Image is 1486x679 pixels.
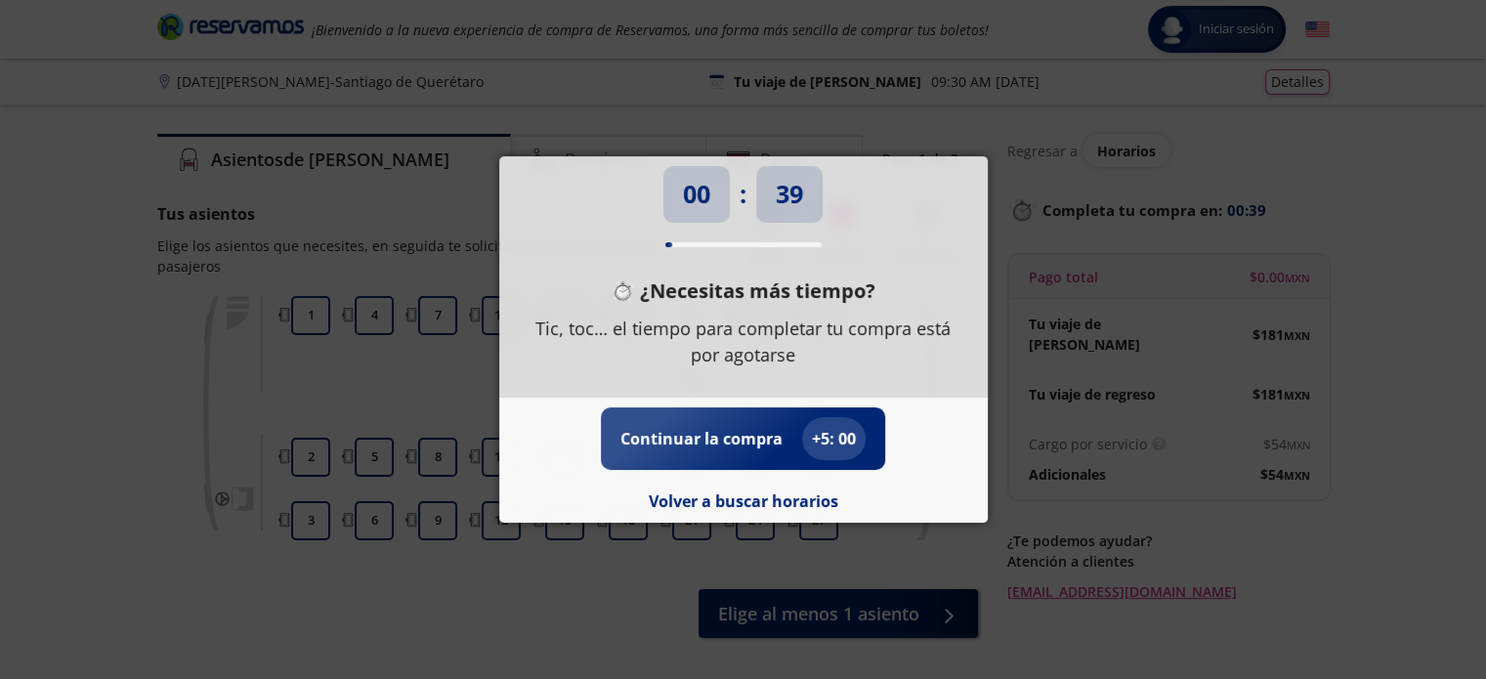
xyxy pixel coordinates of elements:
[1373,566,1466,659] iframe: Messagebird Livechat Widget
[776,176,803,213] p: 39
[683,176,710,213] p: 00
[620,417,866,460] button: Continuar la compra+5: 00
[620,427,783,450] p: Continuar la compra
[529,316,958,368] p: Tic, toc… el tiempo para completar tu compra está por agotarse
[812,427,856,450] p: + 5 : 00
[740,176,746,213] p: :
[649,489,838,513] button: Volver a buscar horarios
[640,276,875,306] p: ¿Necesitas más tiempo?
